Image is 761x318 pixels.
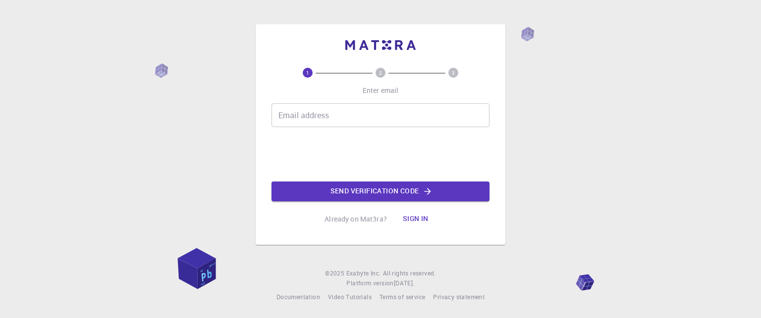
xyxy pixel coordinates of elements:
a: Documentation [276,292,320,302]
span: All rights reserved. [383,269,436,278]
p: Already on Mat3ra? [325,214,387,224]
a: Terms of service [380,292,425,302]
span: Exabyte Inc. [346,269,381,277]
text: 1 [306,69,309,76]
button: Send verification code [272,182,489,201]
iframe: reCAPTCHA [305,135,456,174]
a: [DATE]. [394,278,415,288]
span: Video Tutorials [328,293,372,301]
span: Terms of service [380,293,425,301]
span: © 2025 [325,269,346,278]
a: Privacy statement [433,292,485,302]
a: Exabyte Inc. [346,269,381,278]
a: Video Tutorials [328,292,372,302]
text: 3 [452,69,455,76]
span: Privacy statement [433,293,485,301]
text: 2 [379,69,382,76]
button: Sign in [395,209,436,229]
span: Platform version [346,278,393,288]
span: Documentation [276,293,320,301]
span: [DATE] . [394,279,415,287]
p: Enter email [363,86,399,95]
